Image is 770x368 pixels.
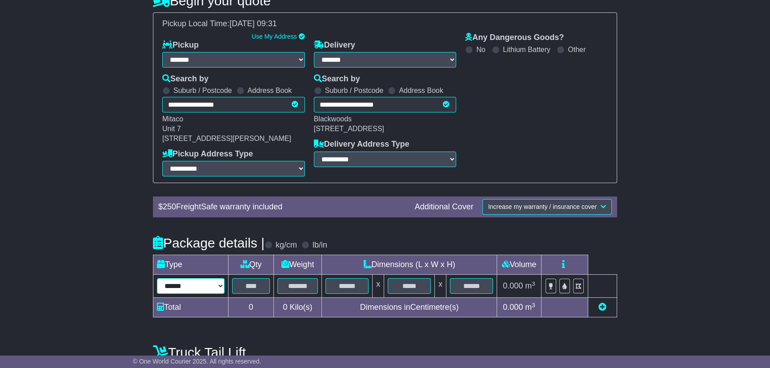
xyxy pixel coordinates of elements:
[314,140,409,149] label: Delivery Address Type
[162,115,183,123] span: Mitaco
[314,115,352,123] span: Blackwoods
[133,358,261,365] span: © One World Courier 2025. All rights reserved.
[314,74,360,84] label: Search by
[488,203,597,210] span: Increase my warranty / insurance cover
[162,40,199,50] label: Pickup
[162,135,291,142] span: [STREET_ADDRESS][PERSON_NAME]
[482,199,612,215] button: Increase my warranty / insurance cover
[435,275,446,298] td: x
[314,40,355,50] label: Delivery
[153,298,229,317] td: Total
[158,19,612,29] div: Pickup Local Time:
[497,255,541,275] td: Volume
[532,302,535,308] sup: 3
[410,202,478,212] div: Additional Cover
[153,255,229,275] td: Type
[273,298,322,317] td: Kilo(s)
[283,303,287,312] span: 0
[532,280,535,287] sup: 3
[476,45,485,54] label: No
[229,255,273,275] td: Qty
[153,345,617,360] h4: Truck Tail Lift
[598,303,606,312] a: Add new item
[252,33,297,40] a: Use My Address
[322,255,497,275] td: Dimensions (L x W x H)
[248,86,292,95] label: Address Book
[503,45,550,54] label: Lithium Battery
[273,255,322,275] td: Weight
[322,298,497,317] td: Dimensions in Centimetre(s)
[525,281,535,290] span: m
[162,149,253,159] label: Pickup Address Type
[229,298,273,317] td: 0
[399,86,443,95] label: Address Book
[314,125,384,132] span: [STREET_ADDRESS]
[525,303,535,312] span: m
[154,202,410,212] div: $ FreightSafe warranty included
[503,303,523,312] span: 0.000
[276,240,297,250] label: kg/cm
[153,236,265,250] h4: Package details |
[313,240,327,250] label: lb/in
[229,19,277,28] span: [DATE] 09:31
[568,45,586,54] label: Other
[503,281,523,290] span: 0.000
[325,86,384,95] label: Suburb / Postcode
[162,74,209,84] label: Search by
[163,202,176,211] span: 250
[465,33,564,43] label: Any Dangerous Goods?
[373,275,384,298] td: x
[173,86,232,95] label: Suburb / Postcode
[162,125,181,132] span: Unit 7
